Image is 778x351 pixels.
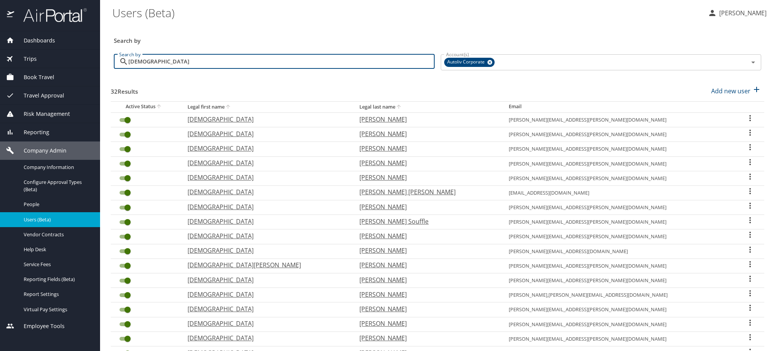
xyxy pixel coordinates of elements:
[188,260,345,270] p: [DEMOGRAPHIC_DATA][PERSON_NAME]
[14,36,55,45] span: Dashboards
[14,110,70,118] span: Risk Management
[188,187,345,197] p: [DEMOGRAPHIC_DATA]
[188,231,345,240] p: [DEMOGRAPHIC_DATA]
[359,202,493,211] p: [PERSON_NAME]
[188,217,345,226] p: [DEMOGRAPHIC_DATA]
[503,258,736,273] td: [PERSON_NAME][EMAIL_ADDRESS][PERSON_NAME][DOMAIN_NAME]
[128,54,435,69] input: Search by name or email
[181,101,354,112] th: Legal first name
[503,200,736,215] td: [PERSON_NAME][EMAIL_ADDRESS][PERSON_NAME][DOMAIN_NAME]
[155,103,163,110] button: sort
[359,115,493,124] p: [PERSON_NAME]
[359,304,493,314] p: [PERSON_NAME]
[353,101,503,112] th: Legal last name
[114,32,761,45] h3: Search by
[711,86,751,96] p: Add new user
[7,8,15,23] img: icon-airportal.png
[717,8,767,18] p: [PERSON_NAME]
[705,6,770,20] button: [PERSON_NAME]
[359,158,493,167] p: [PERSON_NAME]
[188,202,345,211] p: [DEMOGRAPHIC_DATA]
[14,91,64,100] span: Travel Approval
[503,127,736,142] td: [PERSON_NAME][EMAIL_ADDRESS][PERSON_NAME][DOMAIN_NAME]
[188,173,345,182] p: [DEMOGRAPHIC_DATA]
[188,158,345,167] p: [DEMOGRAPHIC_DATA]
[359,333,493,343] p: [PERSON_NAME]
[24,231,91,238] span: Vendor Contracts
[24,179,91,193] span: Configure Approval Types (Beta)
[444,58,489,66] span: Autoliv Corporate
[24,291,91,298] span: Report Settings
[188,275,345,284] p: [DEMOGRAPHIC_DATA]
[225,104,232,111] button: sort
[503,101,736,112] th: Email
[503,112,736,127] td: [PERSON_NAME][EMAIL_ADDRESS][PERSON_NAME][DOMAIN_NAME]
[395,104,403,111] button: sort
[503,331,736,346] td: [PERSON_NAME][EMAIL_ADDRESS][PERSON_NAME][DOMAIN_NAME]
[359,319,493,328] p: [PERSON_NAME]
[359,217,493,226] p: [PERSON_NAME] Souffle
[24,201,91,208] span: People
[359,260,493,270] p: [PERSON_NAME]
[359,246,493,255] p: [PERSON_NAME]
[15,8,87,23] img: airportal-logo.png
[359,173,493,182] p: [PERSON_NAME]
[359,144,493,153] p: [PERSON_NAME]
[14,322,65,330] span: Employee Tools
[188,144,345,153] p: [DEMOGRAPHIC_DATA]
[24,216,91,223] span: Users (Beta)
[503,288,736,302] td: [PERSON_NAME],[PERSON_NAME][EMAIL_ADDRESS][DOMAIN_NAME]
[111,83,138,96] h3: 32 Results
[503,273,736,288] td: [PERSON_NAME][EMAIL_ADDRESS][PERSON_NAME][DOMAIN_NAME]
[359,129,493,138] p: [PERSON_NAME]
[24,306,91,313] span: Virtual Pay Settings
[359,187,493,197] p: [PERSON_NAME] [PERSON_NAME]
[503,185,736,200] td: [EMAIL_ADDRESS][DOMAIN_NAME]
[503,156,736,171] td: [PERSON_NAME][EMAIL_ADDRESS][PERSON_NAME][DOMAIN_NAME]
[359,275,493,284] p: [PERSON_NAME]
[112,1,702,24] h1: Users (Beta)
[24,276,91,283] span: Reporting Fields (Beta)
[14,73,54,81] span: Book Travel
[188,246,345,255] p: [DEMOGRAPHIC_DATA]
[188,304,345,314] p: [DEMOGRAPHIC_DATA]
[503,215,736,229] td: [PERSON_NAME][EMAIL_ADDRESS][PERSON_NAME][DOMAIN_NAME]
[359,231,493,240] p: [PERSON_NAME]
[444,58,495,67] div: Autoliv Corporate
[188,129,345,138] p: [DEMOGRAPHIC_DATA]
[503,229,736,244] td: [PERSON_NAME][EMAIL_ADDRESS][PERSON_NAME][DOMAIN_NAME]
[503,317,736,331] td: [PERSON_NAME][EMAIL_ADDRESS][PERSON_NAME][DOMAIN_NAME]
[503,244,736,258] td: [PERSON_NAME][EMAIL_ADDRESS][DOMAIN_NAME]
[503,142,736,156] td: [PERSON_NAME][EMAIL_ADDRESS][PERSON_NAME][DOMAIN_NAME]
[188,290,345,299] p: [DEMOGRAPHIC_DATA]
[14,128,49,136] span: Reporting
[503,302,736,317] td: [PERSON_NAME][EMAIL_ADDRESS][PERSON_NAME][DOMAIN_NAME]
[748,57,759,68] button: Open
[188,333,345,343] p: [DEMOGRAPHIC_DATA]
[14,146,66,155] span: Company Admin
[111,101,181,112] th: Active Status
[188,115,345,124] p: [DEMOGRAPHIC_DATA]
[359,290,493,299] p: [PERSON_NAME]
[188,319,345,328] p: [DEMOGRAPHIC_DATA]
[708,83,764,99] button: Add new user
[14,55,37,63] span: Trips
[24,261,91,268] span: Service Fees
[24,246,91,253] span: Help Desk
[24,164,91,171] span: Company Information
[503,171,736,185] td: [PERSON_NAME][EMAIL_ADDRESS][PERSON_NAME][DOMAIN_NAME]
